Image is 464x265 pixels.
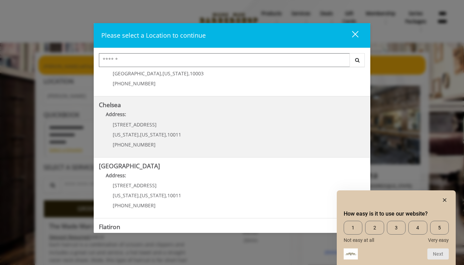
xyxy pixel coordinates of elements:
[428,237,449,243] span: Very easy
[344,30,358,41] div: close dialog
[427,248,449,259] button: Next question
[106,172,126,179] b: Address:
[166,192,167,199] span: ,
[344,221,449,243] div: How easy is it to use our website? Select an option from 1 to 5, with 1 being Not easy at all and...
[353,58,361,63] i: Search button
[339,28,363,42] button: close dialog
[139,131,140,138] span: ,
[99,53,350,67] input: Search Center
[163,70,188,77] span: [US_STATE]
[344,210,449,218] h2: How easy is it to use our website? Select an option from 1 to 5, with 1 being Not easy at all and...
[113,192,139,199] span: [US_STATE]
[113,80,156,87] span: [PHONE_NUMBER]
[188,70,190,77] span: ,
[101,31,206,39] span: Please select a Location to continue
[113,141,156,148] span: [PHONE_NUMBER]
[365,221,384,235] span: 2
[99,101,121,109] b: Chelsea
[140,131,166,138] span: [US_STATE]
[166,131,167,138] span: ,
[140,192,166,199] span: [US_STATE]
[99,53,365,70] div: Center Select
[139,192,140,199] span: ,
[106,111,126,117] b: Address:
[113,182,157,189] span: [STREET_ADDRESS]
[430,221,449,235] span: 5
[161,70,163,77] span: ,
[113,202,156,209] span: [PHONE_NUMBER]
[344,221,362,235] span: 1
[113,70,161,77] span: [GEOGRAPHIC_DATA]
[190,70,204,77] span: 10003
[440,196,449,204] button: Hide survey
[113,131,139,138] span: [US_STATE]
[113,121,157,128] span: [STREET_ADDRESS]
[167,131,181,138] span: 10011
[99,162,160,170] b: [GEOGRAPHIC_DATA]
[99,223,120,231] b: Flatiron
[344,196,449,259] div: How easy is it to use our website? Select an option from 1 to 5, with 1 being Not easy at all and...
[344,237,374,243] span: Not easy at all
[167,192,181,199] span: 10011
[387,221,406,235] span: 3
[408,221,427,235] span: 4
